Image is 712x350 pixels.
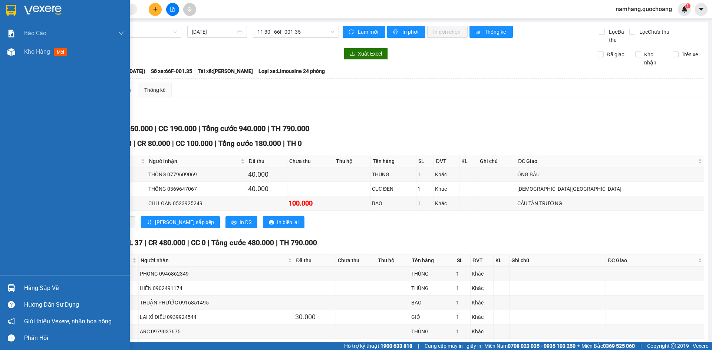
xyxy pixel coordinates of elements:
span: Tài xế: [PERSON_NAME] [198,67,253,75]
img: icon-new-feature [681,6,688,13]
div: THÔNG 0369647067 [148,185,245,193]
span: ĐC Giao [518,157,696,165]
div: THÔNG 0779609069 [148,170,245,179]
span: printer [269,220,274,226]
button: printerIn phơi [387,26,425,38]
th: Chưa thu [287,155,334,167]
th: ĐVT [434,155,459,167]
th: KL [459,155,478,167]
span: namhang.quochoang [610,4,678,14]
th: Tên hàng [371,155,416,167]
input: 14/09/2025 [192,28,236,36]
span: In biên lai [277,218,299,226]
span: Tổng cước 940.000 [202,124,266,133]
span: sort-ascending [147,220,152,226]
span: sync [349,29,355,35]
span: printer [231,220,237,226]
button: sort-ascending[PERSON_NAME] sắp xếp [141,216,220,228]
span: Cung cấp máy in - giấy in: [425,342,482,350]
div: THÙNG [411,284,454,292]
th: Thu hộ [334,155,371,167]
span: Kho nhận [641,50,667,67]
span: Tổng cước 480.000 [211,239,274,247]
div: 1 [456,284,469,292]
span: Lọc Đã thu [606,28,629,44]
span: Miền Bắc [581,342,635,350]
div: Hàng sắp về [24,283,124,294]
span: TH 0 [287,139,302,148]
th: Ghi chú [510,254,606,267]
span: printer [393,29,399,35]
strong: 0708 023 035 - 0935 103 250 [508,343,576,349]
div: 40.000 [248,184,286,194]
span: Loại xe: Limousine 24 phòng [258,67,325,75]
span: TH 790.000 [271,124,309,133]
span: | [283,139,285,148]
span: | [133,139,135,148]
th: Đã thu [247,155,287,167]
span: CC 190.000 [158,124,197,133]
span: Miền Nam [484,342,576,350]
div: Khác [472,270,492,278]
div: ARC 0979037675 [140,327,293,336]
button: caret-down [695,3,708,16]
button: printerIn biên lai [263,216,304,228]
button: aim [183,3,196,16]
div: THÙNG [411,327,454,336]
div: CỤC ĐEN [372,185,415,193]
span: Báo cáo [24,29,46,38]
span: Hỗ trợ kỹ thuật: [344,342,412,350]
button: syncLàm mới [343,26,385,38]
div: Hướng dẫn sử dụng [24,299,124,310]
div: 1 [456,313,469,321]
div: Khác [472,313,492,321]
img: logo-vxr [6,5,16,16]
span: Thống kê [485,28,507,36]
span: | [187,239,189,247]
span: Giới thiệu Vexere, nhận hoa hồng [24,317,112,326]
span: | [640,342,642,350]
button: downloadXuất Excel [344,48,388,60]
img: warehouse-icon [7,284,15,292]
div: THÙNG [411,270,454,278]
span: bar-chart [475,29,482,35]
span: CC 100.000 [176,139,213,148]
span: Người nhận [149,157,239,165]
span: CR 480.000 [148,239,185,247]
div: BAO [411,299,454,307]
div: Khác [472,284,492,292]
div: 1 [456,299,469,307]
div: ÔNG BẦU [517,170,703,179]
button: In đơn chọn [427,26,468,38]
sup: 1 [685,3,690,9]
span: Làm mới [358,28,379,36]
span: question-circle [8,301,15,308]
span: Đã giao [604,50,627,59]
span: CR 80.000 [137,139,170,148]
span: ĐC Giao [608,256,696,264]
span: | [155,124,156,133]
div: HIỂN 0902491174 [140,284,293,292]
div: Khác [435,199,458,207]
span: Người nhận [141,256,287,264]
div: 1 [418,199,432,207]
img: warehouse-icon [7,48,15,56]
div: GIỎ [411,313,454,321]
th: Thu hộ [376,254,410,267]
span: aim [187,7,192,12]
th: ĐVT [471,254,493,267]
div: [DEMOGRAPHIC_DATA][GEOGRAPHIC_DATA] [517,185,703,193]
div: LAI XÌ DIÊU 0939924544 [140,313,293,321]
span: In phơi [402,28,419,36]
span: Xuất Excel [358,50,382,58]
span: caret-down [698,6,705,13]
th: SL [416,155,434,167]
span: | [208,239,210,247]
span: In DS [240,218,251,226]
button: bar-chartThống kê [469,26,513,38]
div: 1 [418,185,432,193]
th: Chưa thu [336,254,376,267]
div: THUẬN PHƯỚC 0916851495 [140,299,293,307]
div: 1 [456,327,469,336]
div: 100.000 [289,198,333,209]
